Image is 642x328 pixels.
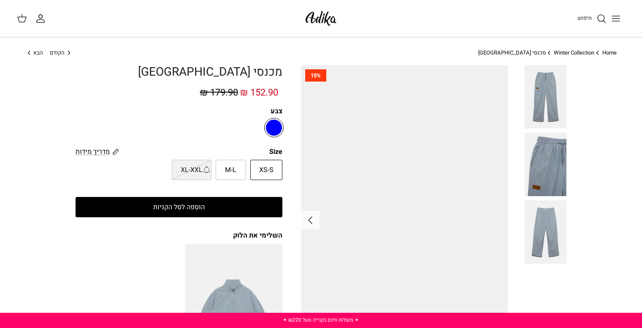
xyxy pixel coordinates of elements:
a: מדריך מידות [76,147,119,156]
img: Adika IL [303,8,339,28]
a: מכנסי [GEOGRAPHIC_DATA] [478,49,546,57]
a: Winter Collection [554,49,594,57]
a: הבא [26,49,43,57]
a: החשבון שלי [35,14,49,24]
button: Toggle menu [607,9,625,28]
span: XL-XXL [181,165,203,176]
span: חיפוש [577,14,592,22]
label: צבע [76,107,282,116]
span: XS-S [259,165,274,176]
h1: מכנסי [GEOGRAPHIC_DATA] [76,65,282,79]
span: מדריך מידות [76,147,110,157]
a: חיפוש [577,14,607,24]
a: ✦ משלוח חינם בקנייה מעל ₪220 ✦ [283,316,359,324]
span: הבא [33,49,43,57]
legend: Size [269,147,282,156]
span: M-L [225,165,236,176]
button: Next [301,211,320,230]
span: 179.90 ₪ [200,86,238,99]
a: הקודם [50,49,73,57]
a: Home [602,49,617,57]
div: השלימי את הלוק [76,231,282,240]
button: הוספה לסל הקניות [76,197,282,217]
nav: Breadcrumbs [26,49,617,57]
span: 152.90 ₪ [240,86,278,99]
span: הקודם [50,49,65,57]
